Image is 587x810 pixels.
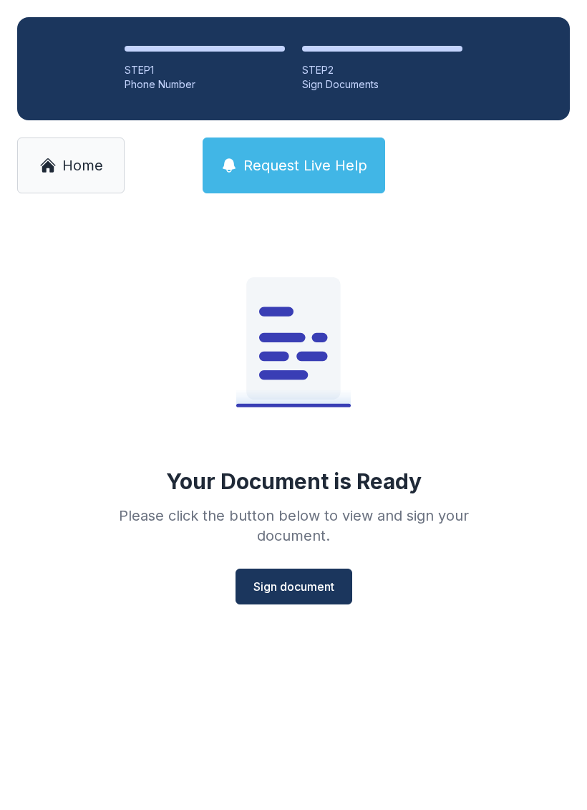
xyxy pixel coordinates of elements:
[302,77,462,92] div: Sign Documents
[166,468,422,494] div: Your Document is Ready
[243,155,367,175] span: Request Live Help
[62,155,103,175] span: Home
[302,63,462,77] div: STEP 2
[253,578,334,595] span: Sign document
[87,506,500,546] div: Please click the button below to view and sign your document.
[125,77,285,92] div: Phone Number
[125,63,285,77] div: STEP 1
